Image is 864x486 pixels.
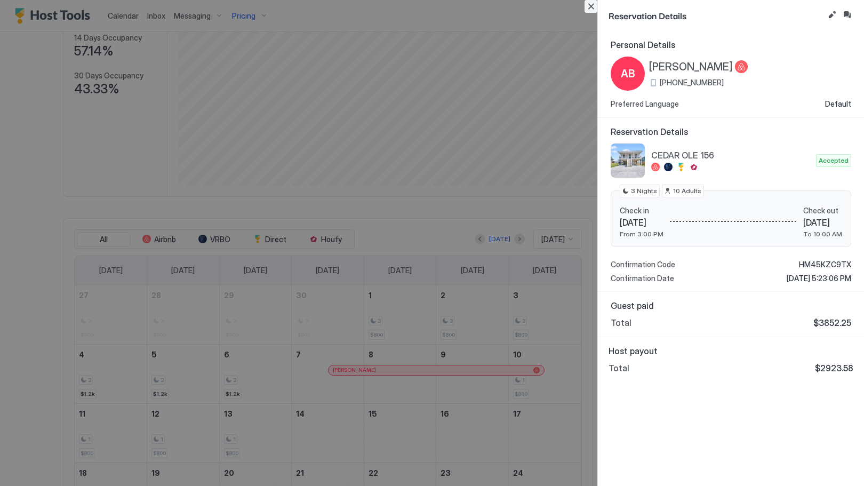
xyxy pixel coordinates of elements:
[841,9,853,21] button: Inbox
[620,206,663,216] span: Check in
[787,274,851,283] span: [DATE] 5:23:06 PM
[649,60,733,74] span: [PERSON_NAME]
[803,230,842,238] span: To 10:00 AM
[620,230,663,238] span: From 3:00 PM
[609,363,629,373] span: Total
[673,186,701,196] span: 10 Adults
[620,217,663,228] span: [DATE]
[660,78,724,87] span: [PHONE_NUMBER]
[611,300,851,311] span: Guest paid
[819,156,849,165] span: Accepted
[651,150,812,161] span: CEDAR OLE 156
[826,9,838,21] button: Edit reservation
[803,206,842,216] span: Check out
[799,260,851,269] span: HM45KZC9TX
[631,186,657,196] span: 3 Nights
[611,99,679,109] span: Preferred Language
[609,9,823,22] span: Reservation Details
[803,217,842,228] span: [DATE]
[813,317,851,328] span: $3852.25
[611,317,631,328] span: Total
[611,274,674,283] span: Confirmation Date
[611,39,851,50] span: Personal Details
[611,144,645,178] div: listing image
[611,260,675,269] span: Confirmation Code
[815,363,853,373] span: $2923.58
[825,99,851,109] span: Default
[621,66,635,82] span: AB
[611,126,851,137] span: Reservation Details
[609,346,853,356] span: Host payout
